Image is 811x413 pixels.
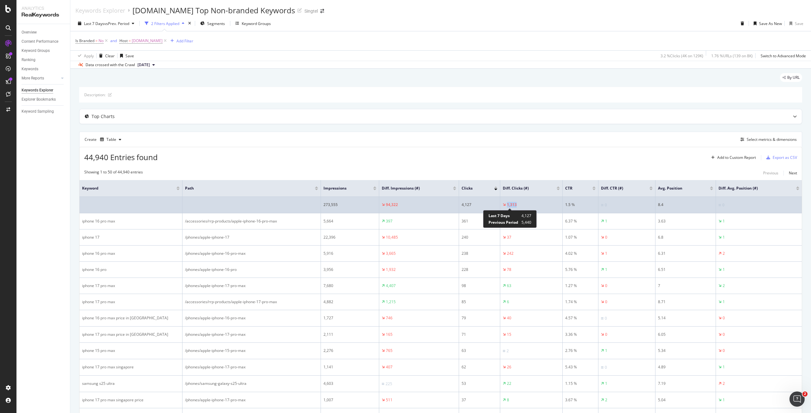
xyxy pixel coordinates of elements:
[489,213,510,218] span: Last 7 Days
[605,316,607,321] div: 0
[763,170,778,176] div: Previous
[198,18,227,28] button: Segments
[521,220,531,225] span: 5,440
[22,29,37,36] div: Overview
[723,364,725,370] div: 1
[185,267,318,272] div: /phones/apple-iphone-16-pro
[82,315,180,321] div: iphone 16 pro max price in [GEOGRAPHIC_DATA]
[386,381,392,387] div: 225
[82,251,180,256] div: iphone 16 pro max
[658,332,713,337] div: 6.05
[658,267,713,272] div: 6.51
[789,391,805,407] iframe: Intercom live chat
[99,36,104,45] span: No
[185,397,318,403] div: /phones/apple-iphone-17-pro-max
[789,170,797,176] div: Next
[751,18,782,28] button: Save As New
[507,348,509,354] div: 2
[185,315,318,321] div: /phones/apple-iphone-16-pro-max
[658,364,713,370] div: 4.89
[386,251,396,256] div: 3,665
[22,87,66,94] a: Keywords Explorer
[185,364,318,370] div: /phones/apple-iphone-17-pro-max
[82,364,180,370] div: iphone 17 pro max singapore
[110,38,117,44] button: and
[565,332,596,337] div: 3.36 %
[605,299,607,305] div: 0
[82,267,180,272] div: iphone 16 pro
[521,213,531,218] span: 4,127
[82,283,180,289] div: iphone 17 pro max
[507,397,509,403] div: 8
[386,348,393,354] div: 765
[723,251,725,256] div: 2
[82,381,180,386] div: samsung s25 ultra
[565,218,596,224] div: 6.37 %
[386,202,398,208] div: 94,322
[658,251,713,256] div: 6.31
[723,348,725,354] div: 0
[129,38,131,43] span: =
[207,21,225,26] span: Segments
[320,9,324,13] div: arrow-right-arrow-left
[185,348,318,354] div: /phones/apple-iphone-15-pro-max
[22,66,66,72] a: Keywords
[709,153,756,163] button: Add to Custom Report
[386,235,398,240] div: 10,485
[723,218,725,224] div: 1
[462,315,497,321] div: 79
[773,155,797,160] div: Export as CSV
[22,108,66,115] a: Keyword Sampling
[462,397,497,403] div: 37
[738,136,797,143] button: Select metrics & dimensions
[22,66,38,72] div: Keywords
[75,7,125,14] a: Keywords Explorer
[187,20,192,27] div: times
[95,38,98,43] span: =
[118,51,134,61] button: Save
[323,267,376,272] div: 3,956
[386,299,396,305] div: 1,215
[382,185,444,191] span: Diff. Impressions (#)
[22,29,66,36] a: Overview
[97,51,115,61] button: Clear
[151,21,179,26] div: 2 Filters Applied
[86,62,135,68] div: Data crossed with the Crawl
[503,185,547,191] span: Diff. Clicks (#)
[106,138,116,141] div: Table
[22,75,44,82] div: More Reports
[761,53,806,59] div: Switch to Advanced Mode
[185,218,318,224] div: /accessories/rrp-products/apple-iphone-16-pro-max
[723,315,725,321] div: 0
[84,92,105,97] div: Description:
[22,96,56,103] div: Explorer Bookmarks
[747,137,797,142] div: Select metrics & dimensions
[132,5,295,16] div: [DOMAIN_NAME] Top Non-branded Keywords
[507,364,511,370] div: 26
[233,18,273,28] button: Keyword Groups
[711,53,753,59] div: 1.76 % URLs ( 139 on 8K )
[323,381,376,386] div: 4,603
[323,251,376,256] div: 5,916
[323,348,376,354] div: 2,276
[507,332,511,337] div: 15
[22,38,58,45] div: Content Performance
[82,185,167,191] span: Keyword
[22,57,35,63] div: Ranking
[565,299,596,305] div: 1.74 %
[185,251,318,256] div: /phones/apple-iphone-16-pro-max
[605,251,607,256] div: 1
[22,57,66,63] a: Ranking
[489,220,518,225] span: Previous Period
[507,283,511,289] div: 63
[462,251,497,256] div: 238
[386,315,393,321] div: 746
[386,332,393,337] div: 165
[386,364,393,370] div: 407
[137,62,150,68] span: 2025 Sep. 28th
[185,185,305,191] span: Path
[789,169,797,177] button: Next
[323,332,376,337] div: 2,111
[323,299,376,305] div: 4,882
[104,21,129,26] span: vs Prev. Period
